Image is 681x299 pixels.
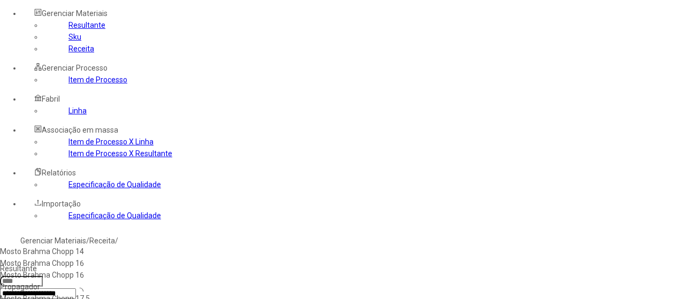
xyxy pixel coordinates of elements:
a: Item de Processo X Resultante [68,149,172,158]
a: Item de Processo [68,75,127,84]
nz-breadcrumb-separator: / [115,236,118,245]
a: Especificação de Qualidade [68,211,161,220]
a: Receita [89,236,115,245]
a: Resultante [68,21,105,29]
a: Receita [68,44,94,53]
span: Fabril [42,95,60,103]
a: Especificação de Qualidade [68,180,161,189]
span: Gerenciar Materiais [42,9,108,18]
a: Sku [68,33,81,41]
span: Importação [42,200,81,208]
span: Associação em massa [42,126,118,134]
a: Item de Processo X Linha [68,137,154,146]
span: Gerenciar Processo [42,64,108,72]
a: Linha [68,106,87,115]
a: Gerenciar Materiais [20,236,86,245]
span: Relatórios [42,168,76,177]
nz-breadcrumb-separator: / [86,236,89,245]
